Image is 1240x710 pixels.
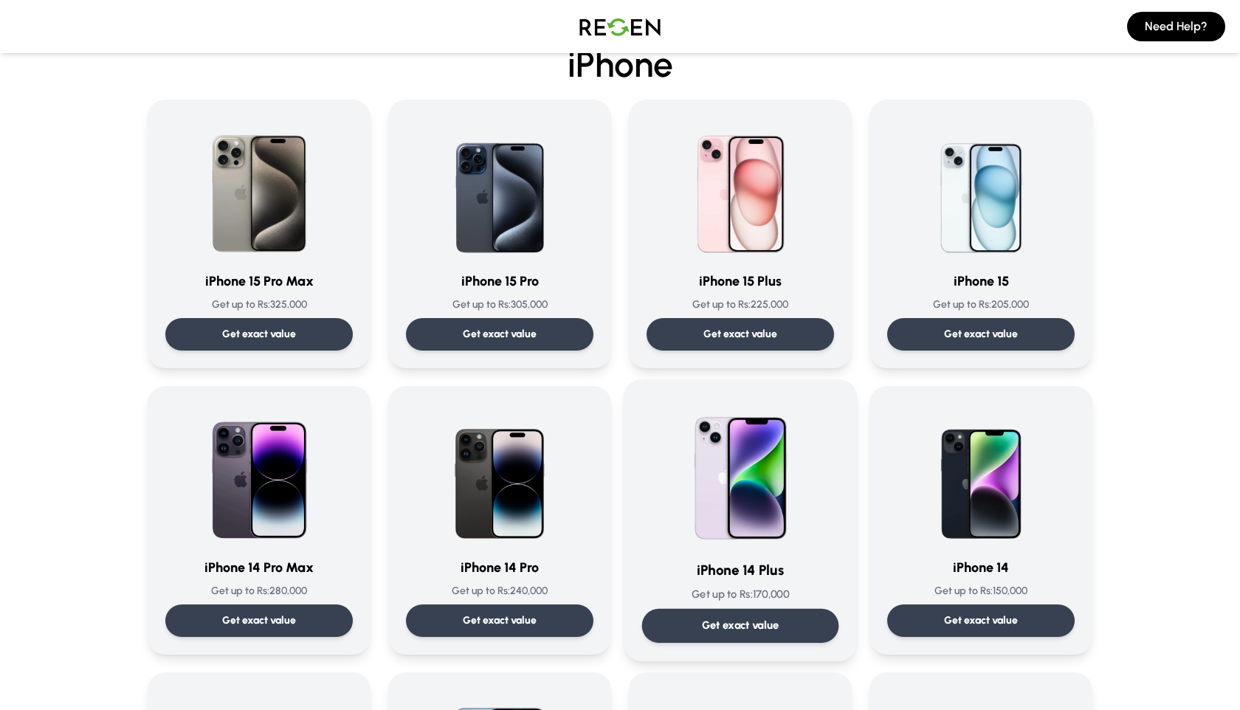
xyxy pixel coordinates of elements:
p: Get exact value [222,327,296,342]
img: iPhone 14 Pro [429,404,571,545]
img: iPhone 15 Pro Max [188,117,330,259]
h3: iPhone 14 [887,557,1075,578]
p: Get exact value [944,613,1018,628]
h3: iPhone 15 [887,271,1075,292]
p: Get exact value [703,327,777,342]
h3: iPhone 14 Pro [406,557,593,578]
p: Get exact value [702,618,779,633]
img: Logo [568,6,672,47]
p: Get up to Rs: 325,000 [165,297,353,312]
p: Get exact value [944,327,1018,342]
p: Get up to Rs: 280,000 [165,584,353,599]
h3: iPhone 15 Pro Max [165,271,353,292]
h3: iPhone 15 Pro [406,271,593,292]
span: iPhone [68,46,1172,82]
img: iPhone 15 [910,117,1052,259]
p: Get up to Rs: 150,000 [887,584,1075,599]
img: iPhone 14 Plus [666,398,815,547]
img: iPhone 15 Pro [429,117,571,259]
h3: iPhone 14 Pro Max [165,557,353,578]
h3: iPhone 14 Plus [642,559,839,581]
button: Need Help? [1127,12,1225,41]
h3: iPhone 15 Plus [647,271,834,292]
img: iPhone 14 Pro Max [188,404,330,545]
p: Get up to Rs: 170,000 [642,587,839,602]
p: Get exact value [222,613,296,628]
img: iPhone 14 [910,404,1052,545]
p: Get up to Rs: 305,000 [406,297,593,312]
p: Get up to Rs: 240,000 [406,584,593,599]
p: Get up to Rs: 225,000 [647,297,834,312]
p: Get up to Rs: 205,000 [887,297,1075,312]
p: Get exact value [463,327,537,342]
img: iPhone 15 Plus [669,117,811,259]
p: Get exact value [463,613,537,628]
